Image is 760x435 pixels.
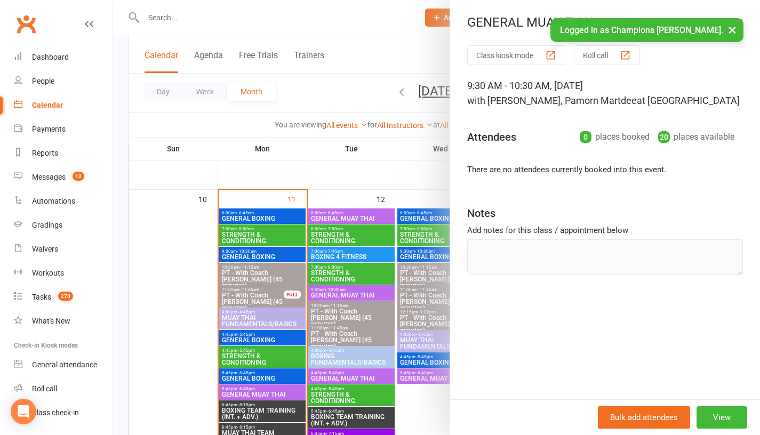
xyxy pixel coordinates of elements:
button: View [697,406,747,429]
a: Class kiosk mode [14,401,113,425]
div: What's New [32,317,70,325]
div: places booked [580,130,650,144]
div: People [32,77,54,85]
a: Automations [14,189,113,213]
div: Calendar [32,101,63,109]
button: Class kiosk mode [467,45,565,65]
span: with [PERSON_NAME], Pamorn Martdee [467,95,637,106]
a: Calendar [14,93,113,117]
div: 9:30 AM - 10:30 AM, [DATE] [467,78,743,108]
div: places available [658,130,734,144]
li: There are no attendees currently booked into this event. [467,163,743,176]
div: Class check-in [32,408,79,417]
a: Tasks 270 [14,285,113,309]
div: Workouts [32,269,64,277]
div: Tasks [32,293,51,301]
a: Dashboard [14,45,113,69]
button: Bulk add attendees [598,406,690,429]
a: Roll call [14,377,113,401]
a: Waivers [14,237,113,261]
div: 20 [658,131,670,143]
span: 12 [73,172,84,181]
a: Clubworx [13,11,39,37]
div: Notes [467,206,495,221]
div: Roll call [32,384,57,393]
a: Gradings [14,213,113,237]
button: Roll call [574,45,640,65]
span: 270 [58,292,73,301]
div: Reports [32,149,58,157]
div: 0 [580,131,591,143]
div: Attendees [467,130,516,144]
div: Add notes for this class / appointment below [467,224,743,237]
a: General attendance kiosk mode [14,353,113,377]
div: Dashboard [32,53,69,61]
span: Logged in as Champions [PERSON_NAME]. [560,25,723,35]
a: People [14,69,113,93]
a: Reports [14,141,113,165]
a: Messages 12 [14,165,113,189]
span: at [GEOGRAPHIC_DATA] [637,95,740,106]
div: Payments [32,125,66,133]
button: × [723,18,742,41]
div: Gradings [32,221,62,229]
div: Messages [32,173,66,181]
div: Automations [32,197,75,205]
div: General attendance [32,360,97,369]
a: What's New [14,309,113,333]
div: Open Intercom Messenger [11,399,36,424]
a: Payments [14,117,113,141]
div: GENERAL MUAY THAI [450,15,760,30]
a: Workouts [14,261,113,285]
div: Waivers [32,245,58,253]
